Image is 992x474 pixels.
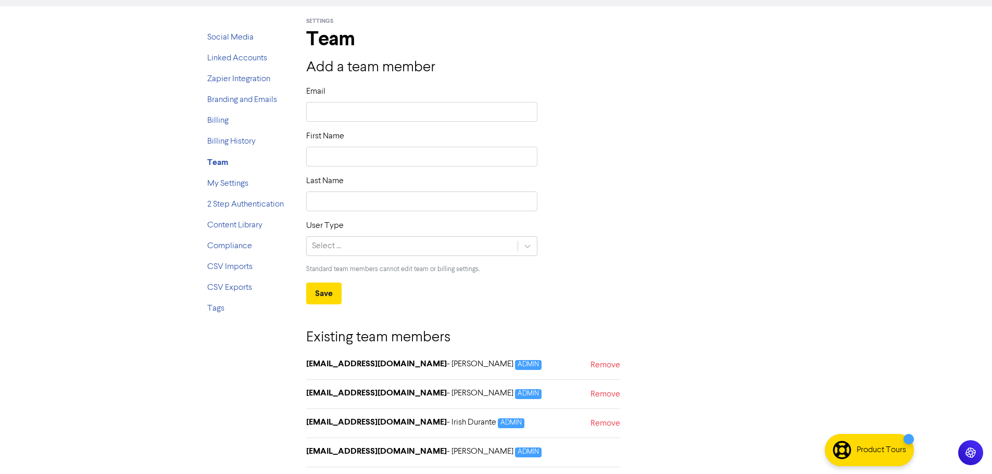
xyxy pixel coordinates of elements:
span: ADMIN [515,360,542,370]
strong: [EMAIL_ADDRESS][DOMAIN_NAME] [306,388,447,398]
a: Branding and Emails [207,96,277,104]
a: Remove [591,417,620,432]
h3: Existing team members [306,329,620,347]
a: Linked Accounts [207,54,267,62]
strong: [EMAIL_ADDRESS][DOMAIN_NAME] [306,358,447,369]
a: Billing History [207,137,256,146]
a: My Settings [207,180,248,188]
a: Tags [207,304,224,313]
div: Select ... [312,240,341,252]
h6: - [PERSON_NAME] [306,359,542,370]
a: Billing [207,117,229,125]
a: Compliance [207,242,252,250]
a: Remove [591,359,620,374]
label: First Name [306,130,344,143]
iframe: Chat Widget [861,362,992,474]
a: Team [207,159,228,167]
label: Last Name [306,175,344,187]
span: ADMIN [498,418,524,428]
h6: - [PERSON_NAME] [306,388,542,399]
span: Settings [306,18,333,25]
a: CSV Exports [207,284,252,292]
label: Email [306,85,325,98]
strong: [EMAIL_ADDRESS][DOMAIN_NAME] [306,417,447,427]
a: Zapier Integration [207,75,270,83]
a: 2 Step Authentication [207,200,284,209]
span: ADMIN [515,389,542,399]
button: Save [306,283,342,304]
a: CSV Imports [207,263,253,271]
strong: Team [207,157,228,168]
strong: [EMAIL_ADDRESS][DOMAIN_NAME] [306,446,447,456]
a: Content Library [207,221,262,229]
p: Standard team members cannot edit team or billing settings. [306,264,538,274]
h1: Team [306,27,785,51]
h6: - [PERSON_NAME] [306,446,542,457]
span: ADMIN [515,447,542,457]
label: User Type [306,220,344,232]
a: Remove [591,388,620,403]
a: Social Media [207,33,254,42]
h6: - Irish Durante [306,417,524,428]
h3: Add a team member [306,59,785,77]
